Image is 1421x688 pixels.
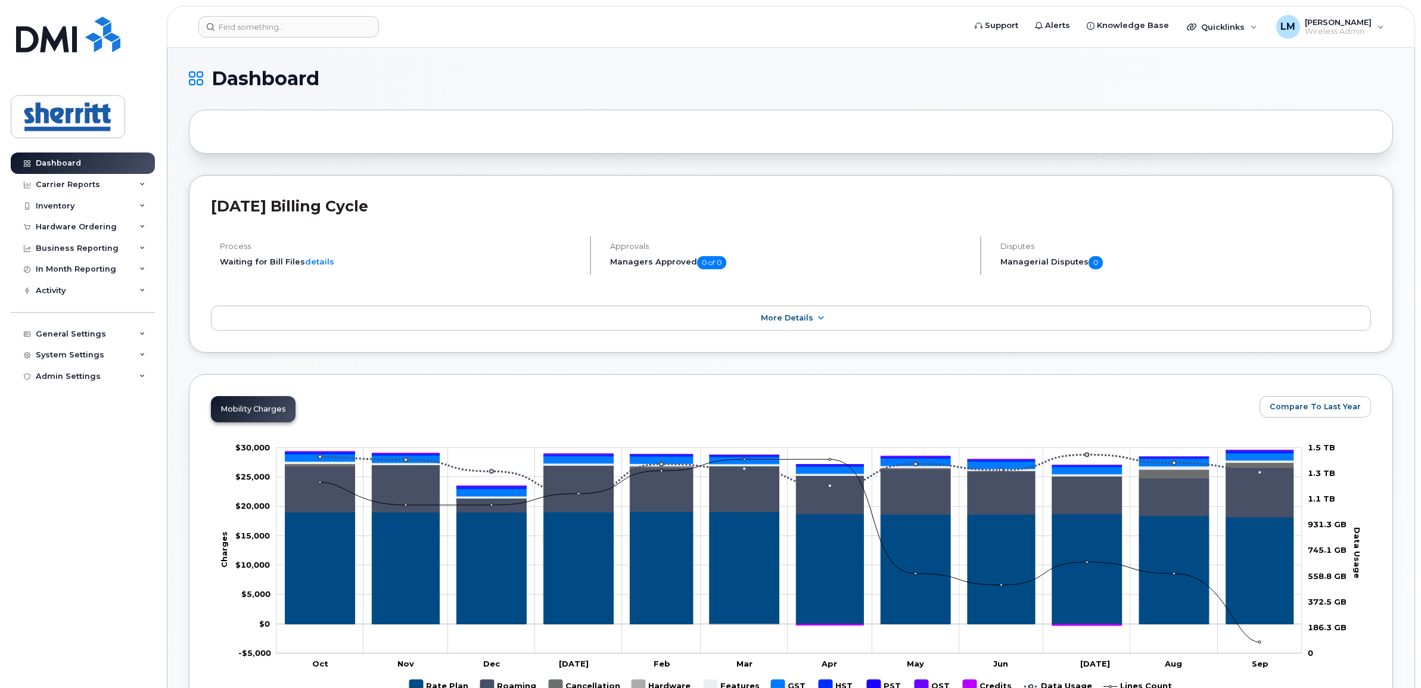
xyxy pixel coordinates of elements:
[1260,396,1371,418] button: Compare To Last Year
[219,531,229,568] tspan: Charges
[610,242,970,251] h4: Approvals
[1270,401,1361,412] span: Compare To Last Year
[654,659,670,668] tspan: Feb
[1353,527,1363,578] tspan: Data Usage
[1081,659,1111,668] tspan: [DATE]
[235,501,270,510] tspan: $20,000
[241,589,270,599] g: $0
[285,512,1293,624] g: Rate Plan
[1308,519,1347,529] tspan: 931.3 GB
[285,465,1293,517] g: Roaming
[1308,545,1347,555] tspan: 745.1 GB
[761,313,813,322] span: More Details
[235,472,270,481] g: $0
[993,659,1008,668] tspan: Jun
[238,648,271,658] g: $0
[1252,659,1268,668] tspan: Sep
[235,560,270,569] g: $0
[235,443,270,452] tspan: $30,000
[1308,648,1313,658] tspan: 0
[1165,659,1183,668] tspan: Aug
[1089,256,1103,269] span: 0
[235,501,270,510] g: $0
[1308,571,1347,580] tspan: 558.8 GB
[483,659,500,668] tspan: Dec
[610,256,970,269] h5: Managers Approved
[238,648,271,658] tspan: -$5,000
[241,589,270,599] tspan: $5,000
[305,257,334,266] a: details
[907,659,924,668] tspan: May
[1308,597,1347,606] tspan: 372.5 GB
[285,450,1293,625] g: Credits
[235,531,270,540] g: $0
[313,659,329,668] tspan: Oct
[220,242,580,251] h4: Process
[211,197,1371,215] h2: [DATE] Billing Cycle
[235,560,270,569] tspan: $10,000
[235,531,270,540] tspan: $15,000
[212,70,319,88] span: Dashboard
[235,443,270,452] g: $0
[736,659,753,668] tspan: Mar
[1308,443,1335,452] tspan: 1.5 TB
[1308,622,1347,632] tspan: 186.3 GB
[235,472,270,481] tspan: $25,000
[220,256,580,267] li: Waiting for Bill Files
[1308,468,1335,478] tspan: 1.3 TB
[259,619,270,628] tspan: $0
[1000,242,1371,251] h4: Disputes
[559,659,589,668] tspan: [DATE]
[822,659,838,668] tspan: Apr
[1308,494,1335,503] tspan: 1.1 TB
[697,256,726,269] span: 0 of 0
[1000,256,1371,269] h5: Managerial Disputes
[397,659,414,668] tspan: Nov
